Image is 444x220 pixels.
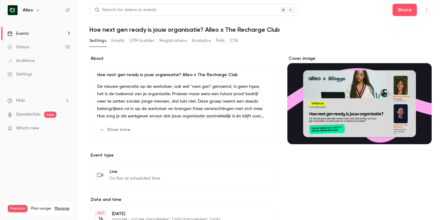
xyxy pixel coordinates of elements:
button: Share [393,4,417,16]
span: Plan usage [31,206,51,211]
div: Videos [7,44,29,50]
button: Settings [89,36,106,46]
span: Go live at scheduled time [109,175,160,181]
button: Registrations [159,36,187,46]
span: new [44,112,56,118]
button: UTM builder [129,36,154,46]
label: Date and time [89,197,275,203]
h1: Hoe next gen ready is jouw organisatie? Alleo x The Recharge Club [89,26,432,33]
p: Hoe next gen ready is jouw organisatie? Alleo x The Recharge Club [97,72,267,78]
span: Premium [8,205,27,212]
button: Analytics [192,36,211,46]
span: What's new [16,125,39,132]
label: About [89,55,275,62]
button: Emails [111,36,124,46]
div: OCT [95,211,106,215]
h6: Alleo [23,7,33,13]
div: Events [7,31,29,37]
button: Polls [216,36,225,46]
p: [DATE] [112,211,242,217]
iframe: Noticeable Trigger [62,126,70,131]
div: Audience [7,58,35,64]
div: Settings [7,71,32,77]
p: De nieuwe generatie op de werkvloer, ook wel "next gen" genoemd, is geen hype, het is de toekomst... [97,83,267,120]
p: Event type [89,152,275,158]
a: Manage [55,206,69,211]
li: help-dropdown-opener [7,97,70,104]
div: Search for videos or events [95,7,156,13]
img: Alleo [8,5,18,15]
label: Cover image [287,55,432,62]
span: Help [16,97,25,104]
button: Show more [97,125,134,135]
section: Cover image [287,55,432,144]
span: Live [109,169,160,175]
button: CTA [230,36,238,46]
a: SpeakerHub [16,111,40,118]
